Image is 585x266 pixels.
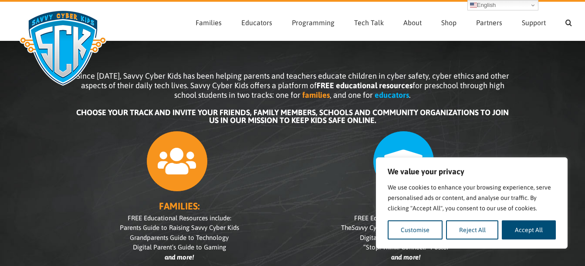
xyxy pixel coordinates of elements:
[375,90,409,100] b: educators
[330,90,373,100] span: , and one for
[341,224,471,231] span: The Teacher’s Packs
[360,234,452,241] span: Digital Bill of Rights Lesson Plan
[196,2,572,40] nav: Main Menu
[363,243,449,251] span: “Stop. Think. Connect.” Poster
[165,253,194,261] i: and more!
[441,19,457,26] span: Shop
[128,214,231,222] span: FREE Educational Resources include:
[241,19,272,26] span: Educators
[441,2,457,40] a: Shop
[388,220,443,239] button: Customise
[159,200,200,212] b: FAMILIES:
[388,182,556,213] p: We use cookies to enhance your browsing experience, serve personalised ads or content, and analys...
[403,19,422,26] span: About
[317,81,413,90] b: FREE educational resources
[388,166,556,177] p: We value your privacy
[292,19,335,26] span: Programming
[133,243,226,251] span: Digital Parent’s Guide to Gaming
[409,90,411,100] span: .
[470,2,477,9] img: en
[130,234,229,241] span: Grandparents Guide to Technology
[302,90,330,100] b: families
[76,108,509,125] b: CHOOSE YOUR TRACK AND INVITE YOUR FRIENDS, FAMILY MEMBERS, SCHOOLS AND COMMUNITY ORGANIZATIONS TO...
[403,2,422,40] a: About
[522,19,546,26] span: Support
[502,220,556,239] button: Accept All
[76,71,509,100] span: Since [DATE], Savvy Cyber Kids has been helping parents and teachers educate children in cyber sa...
[292,2,335,40] a: Programming
[354,19,384,26] span: Tech Talk
[241,2,272,40] a: Educators
[476,19,502,26] span: Partners
[354,214,458,222] span: FREE Educational Resources include:
[476,2,502,40] a: Partners
[446,220,499,239] button: Reject All
[120,224,239,231] span: Parents Guide to Raising Savvy Cyber Kids
[522,2,546,40] a: Support
[13,4,113,91] img: Savvy Cyber Kids Logo
[196,19,222,26] span: Families
[565,2,572,40] a: Search
[352,224,426,231] i: Savvy Cyber Kids at Home
[391,253,420,261] i: and more!
[354,2,384,40] a: Tech Talk
[196,2,222,40] a: Families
